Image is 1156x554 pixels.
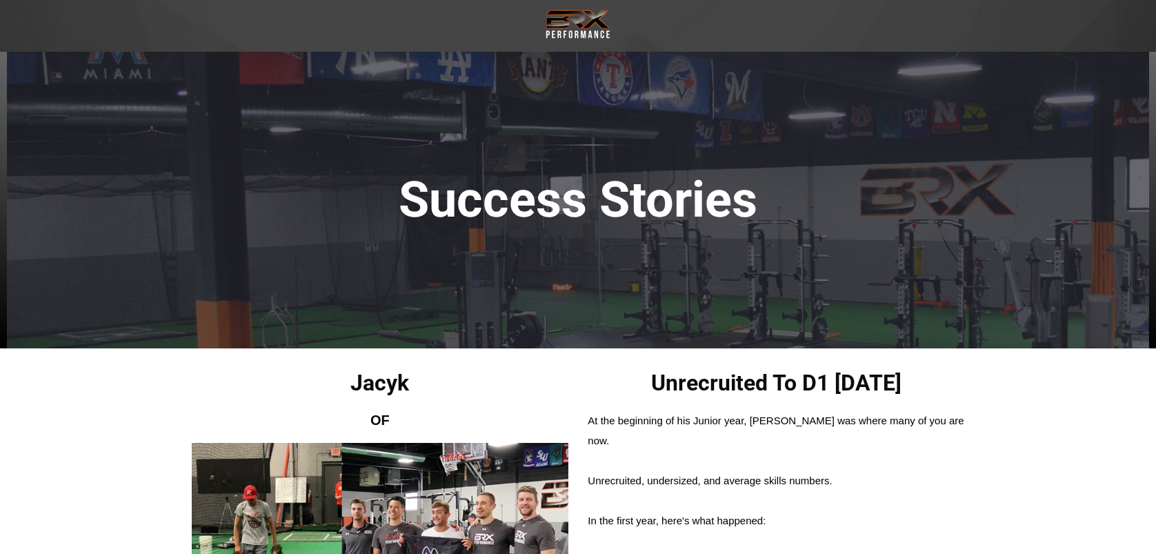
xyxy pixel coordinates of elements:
span: Unrecruited, undersized, and average skills numbers. [588,475,832,486]
img: Transparent Black BRX Logo White Performance Small [544,7,612,41]
h2: Jacyk [192,369,568,398]
h2: OF [192,411,568,429]
span: At the beginning of his Junior year, [PERSON_NAME] was where many of you are now. [588,415,964,446]
span: In the first year, here's what happened: [588,515,766,526]
span: Success Stories [399,170,757,229]
h2: Unrecruited To D1 [DATE] [588,369,964,398]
